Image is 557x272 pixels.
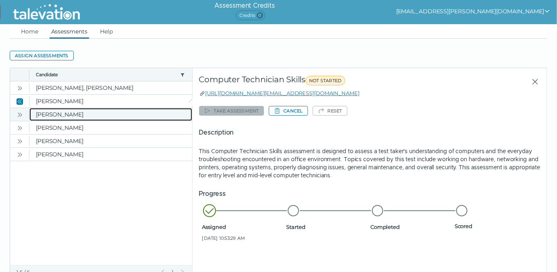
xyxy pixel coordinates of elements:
span: Credits [236,10,265,20]
cds-icon: Open [17,138,23,145]
button: Close [15,96,25,106]
button: Assign assessments [10,51,74,60]
clr-dg-cell: [PERSON_NAME] [29,95,192,108]
cds-icon: Open [17,112,23,118]
h6: Assessment Credits [214,1,274,10]
img: Talevation_Logo_Transparent_white.png [10,2,83,22]
cds-icon: Open [17,152,23,158]
cds-icon: Close [17,98,23,105]
span: Started [286,224,367,230]
span: Completed [370,224,451,230]
button: Close [525,75,540,89]
span: Assigned [202,224,283,230]
span: Scored [455,223,536,229]
button: Open [15,83,25,93]
clr-dg-cell: [PERSON_NAME] [29,108,192,121]
button: Open [15,136,25,146]
a: Assessments [50,24,89,39]
button: Open [15,123,25,133]
a: [URL][DOMAIN_NAME][EMAIL_ADDRESS][DOMAIN_NAME] [206,90,360,96]
h5: Description [199,128,540,137]
span: 0 [257,12,263,19]
button: show user actions [396,6,551,16]
cds-icon: Open [17,85,23,91]
button: Open [15,110,25,119]
div: Computer Technician Skills [199,75,437,89]
cds-icon: Open [17,125,23,131]
a: Home [19,24,40,39]
span: NOT STARTED [306,76,345,85]
button: Take assessment [199,106,264,116]
button: Reset [313,106,347,116]
clr-dg-cell: [PERSON_NAME] [29,135,192,147]
a: Help [99,24,115,39]
button: Candidate [36,71,177,78]
button: Open [15,149,25,159]
button: candidate filter [179,71,186,78]
clr-dg-cell: [PERSON_NAME] [29,121,192,134]
clr-dg-cell: [PERSON_NAME], [PERSON_NAME] [29,81,192,94]
h5: Progress [199,189,540,199]
clr-dg-cell: [PERSON_NAME] [29,148,192,161]
button: Cancel [269,106,308,116]
span: [DATE] 10:53:29 AM [202,235,283,241]
p: This Computer Technician Skills assessment is designed to assess a test taker's understanding of ... [199,147,540,179]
